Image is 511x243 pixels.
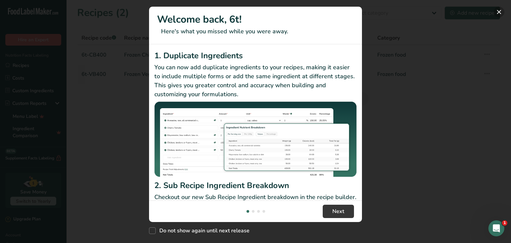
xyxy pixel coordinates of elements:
[156,227,250,234] span: Do not show again until next release
[157,12,354,27] h1: Welcome back, 6t!
[488,220,504,236] iframe: Intercom live chat
[154,63,357,99] p: You can now add duplicate ingredients to your recipes, making it easier to include multiple forms...
[502,220,507,226] span: 1
[154,50,357,62] h2: 1. Duplicate Ingredients
[157,27,354,36] p: Here's what you missed while you were away.
[154,193,357,220] p: Checkout our new Sub Recipe Ingredient breakdown in the recipe builder. You can now see your Reci...
[154,179,357,191] h2: 2. Sub Recipe Ingredient Breakdown
[323,205,354,218] button: Next
[154,102,357,177] img: Duplicate Ingredients
[332,207,344,215] span: Next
